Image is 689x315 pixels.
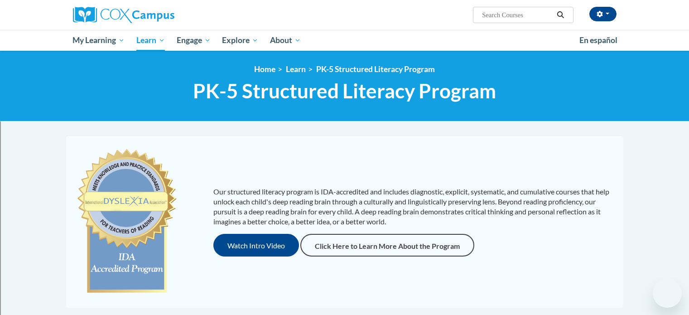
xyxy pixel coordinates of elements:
[481,10,554,20] input: Search Courses
[216,30,264,51] a: Explore
[254,64,275,74] a: Home
[554,10,567,20] button: Search
[177,35,211,46] span: Engage
[286,64,306,74] a: Learn
[222,35,258,46] span: Explore
[67,30,131,51] a: My Learning
[264,30,307,51] a: About
[573,31,623,50] a: En español
[193,79,496,103] span: PK-5 Structured Literacy Program
[316,64,435,74] a: PK-5 Structured Literacy Program
[59,30,630,51] div: Main menu
[653,279,682,308] iframe: Button to launch messaging window
[579,35,617,45] span: En español
[270,35,301,46] span: About
[130,30,171,51] a: Learn
[72,35,125,46] span: My Learning
[73,7,174,23] img: Cox Campus
[171,30,217,51] a: Engage
[73,7,245,23] a: Cox Campus
[136,35,165,46] span: Learn
[589,7,617,21] button: Account Settings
